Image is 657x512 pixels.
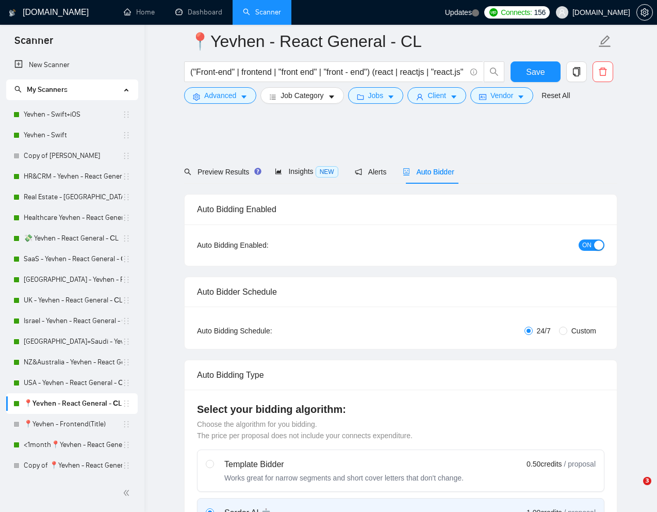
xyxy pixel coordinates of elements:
span: holder [122,193,130,201]
span: Advanced [204,90,236,101]
span: Preview Results [184,168,258,176]
button: copy [566,61,587,82]
a: [GEOGRAPHIC_DATA]+Saudi - Yevhen - React General - СL [24,331,122,352]
span: Auto Bidder [403,168,454,176]
li: Israel - Yevhen - React General - СL [6,311,138,331]
span: 24/7 [533,325,555,337]
span: delete [593,67,613,76]
button: userClientcaret-down [407,87,466,104]
li: USA - Yevhen - React General - СL [6,373,138,393]
div: Works great for narrow segments and short cover letters that don't change. [224,473,464,483]
div: Tooltip anchor [253,167,262,176]
span: holder [122,152,130,160]
a: Israel - Yevhen - React General - СL [24,311,122,331]
span: search [184,168,191,175]
a: [GEOGRAPHIC_DATA] - Yevhen - React General - СL [24,269,122,290]
div: Auto Bidding Enabled [197,195,604,224]
li: Real Estate - Yevhen - React General - СL [6,187,138,207]
span: bars [269,93,276,101]
span: 0.50 credits [527,458,562,470]
span: Choose the algorithm for you bidding. The price per proposal does not include your connects expen... [197,420,413,440]
span: My Scanners [14,85,68,94]
button: delete [593,61,613,82]
span: folder [357,93,364,101]
a: Healthcare Yevhen - React General - СL [24,207,122,228]
li: <1month📍Yevhen - React General - СL [6,435,138,455]
span: / proposal [564,459,596,469]
span: caret-down [450,93,457,101]
span: caret-down [517,93,524,101]
div: Auto Bidding Type [197,360,604,390]
input: Scanner name... [190,28,596,54]
span: edit [598,35,612,48]
span: notification [355,168,362,175]
button: Save [511,61,561,82]
div: Auto Bidding Schedule: [197,325,333,337]
a: dashboardDashboard [175,8,222,17]
button: barsJob Categorycaret-down [260,87,343,104]
button: search [484,61,504,82]
span: NEW [316,166,338,178]
span: 3 [643,477,651,485]
span: holder [122,214,130,222]
li: UAE+Saudi - Yevhen - React General - СL [6,331,138,352]
a: 📍Yevhen - Frontend(Title) [24,414,122,435]
a: 📍Yevhen - React General - СL [24,393,122,414]
span: holder [122,110,130,119]
span: holder [122,317,130,325]
span: holder [122,234,130,243]
input: Search Freelance Jobs... [190,66,466,78]
span: holder [122,255,130,263]
a: Reset All [541,90,570,101]
span: area-chart [275,168,282,175]
li: Switzerland - Yevhen - React General - СL [6,269,138,290]
span: setting [193,93,200,101]
li: 📍Yevhen - Frontend(Title) [6,414,138,435]
div: Auto Bidding Enabled: [197,239,333,251]
button: setting [636,4,653,21]
div: Auto Bidder Schedule [197,277,604,307]
span: My Scanners [27,85,68,94]
a: homeHome [124,8,155,17]
span: Client [428,90,446,101]
a: searchScanner [243,8,281,17]
a: USA - Yevhen - React General - СL [24,373,122,393]
span: Scanner [6,33,61,55]
span: Connects: [501,7,532,18]
span: user [559,9,566,16]
div: Template Bidder [224,458,464,471]
a: Real Estate - [GEOGRAPHIC_DATA] - React General - СL [24,187,122,207]
li: Copy of 📍Yevhen - React General - СL [6,455,138,476]
span: info-circle [470,69,477,75]
a: HR&CRM - Yevhen - React General - СL [24,166,122,187]
li: Healthcare Yevhen - React General - СL [6,207,138,228]
li: 💸 Yevhen - React General - СL [6,228,138,249]
span: holder [122,276,130,284]
span: 156 [534,7,546,18]
span: search [484,67,504,76]
span: holder [122,461,130,470]
li: Yevhen - Swift+iOS [6,104,138,125]
a: New Scanner [14,55,129,75]
img: logo [9,5,16,21]
a: Yevhen - Swift [24,125,122,146]
span: setting [637,8,652,17]
span: double-left [123,488,133,498]
span: idcard [479,93,486,101]
span: holder [122,358,130,366]
span: Save [526,66,545,78]
li: SaaS - Yevhen - React General - СL [6,249,138,269]
span: holder [122,172,130,181]
span: user [416,93,423,101]
span: holder [122,338,130,346]
span: Insights [275,167,338,175]
a: SaaS - Yevhen - React General - СL [24,249,122,269]
span: holder [122,420,130,428]
li: HR&CRM - Yevhen - React General - СL [6,166,138,187]
li: NZ&Australia - Yevhen - React General - СL [6,352,138,373]
a: Copy of [PERSON_NAME] [24,146,122,166]
li: New Scanner [6,55,138,75]
span: Job Category [281,90,323,101]
span: Vendor [490,90,513,101]
img: upwork-logo.png [489,8,498,17]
